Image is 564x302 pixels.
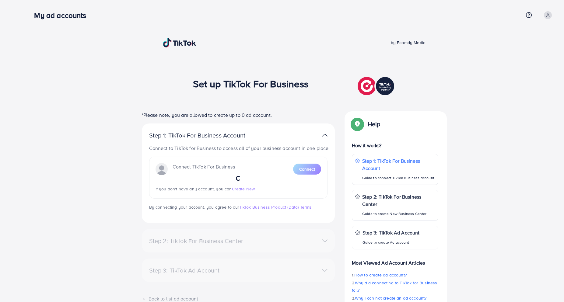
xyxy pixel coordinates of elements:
[352,279,438,294] p: 2.
[352,254,438,266] p: Most Viewed Ad Account Articles
[358,75,396,97] img: TikTok partner
[352,271,438,279] p: 1.
[149,132,265,139] p: Step 1: TikTok For Business Account
[362,174,435,182] p: Guide to connect TikTok Business account
[363,229,420,236] p: Step 3: TikTok Ad Account
[362,193,435,208] p: Step 2: TikTok For Business Center
[391,40,426,46] span: by Ecomdy Media
[352,294,438,302] p: 3.
[362,210,435,217] p: Guide to create New Business Center
[163,38,196,47] img: TikTok
[34,11,91,20] h3: My ad accounts
[363,239,420,246] p: Guide to create Ad account
[193,78,309,89] h1: Set up TikTok For Business
[368,120,380,128] p: Help
[352,280,437,293] span: Why did connecting to TikTok for Business fail?
[362,157,435,172] p: Step 1: TikTok For Business Account
[352,142,438,149] p: How it works?
[352,119,363,130] img: Popup guide
[355,295,427,301] span: Why I can not create an ad account?
[322,131,328,140] img: TikTok partner
[354,272,407,278] span: How to create ad account?
[142,111,335,119] p: *Please note, you are allowed to create up to 0 ad account.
